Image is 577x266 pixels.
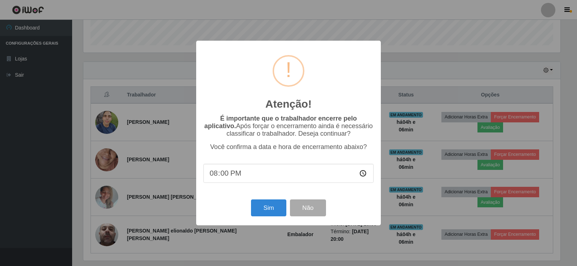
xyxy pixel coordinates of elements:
[204,115,357,130] b: É importante que o trabalhador encerre pelo aplicativo.
[251,199,286,216] button: Sim
[203,143,374,151] p: Você confirma a data e hora de encerramento abaixo?
[265,98,312,111] h2: Atenção!
[290,199,326,216] button: Não
[203,115,374,137] p: Após forçar o encerramento ainda é necessário classificar o trabalhador. Deseja continuar?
